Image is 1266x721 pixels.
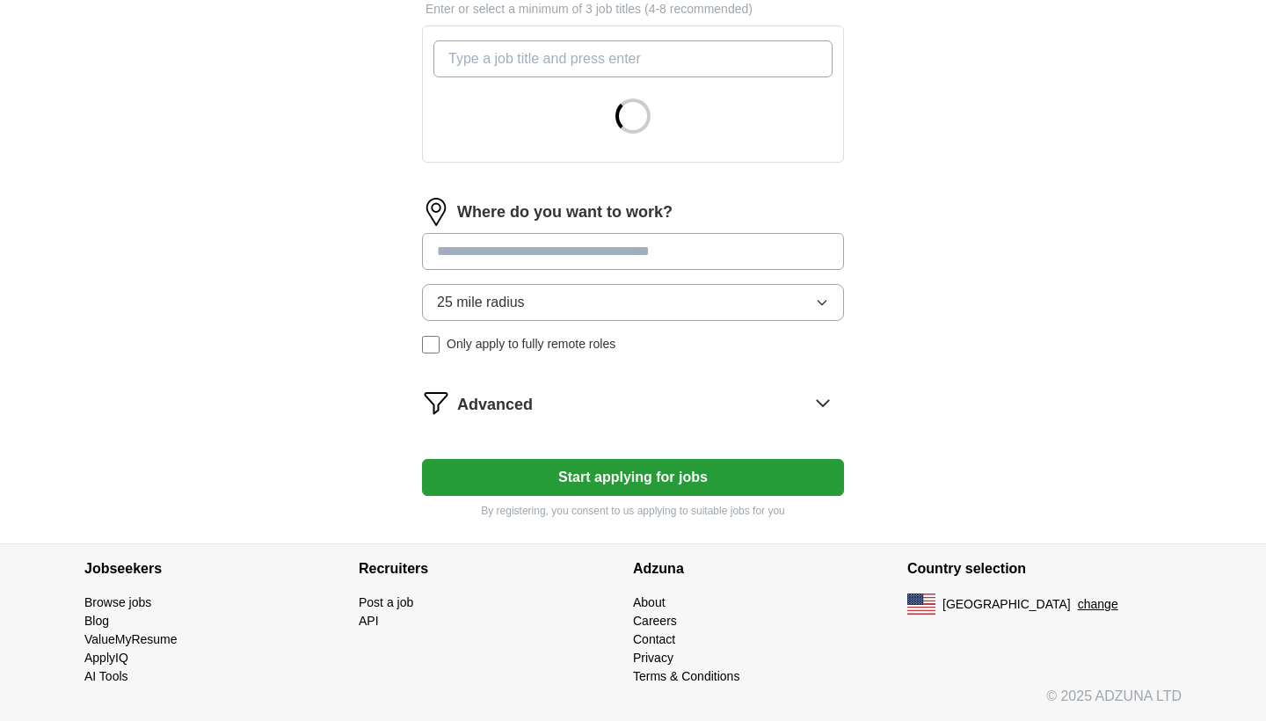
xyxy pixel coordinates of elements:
a: Terms & Conditions [633,669,739,683]
img: US flag [907,594,935,615]
label: Where do you want to work? [457,200,673,224]
button: 25 mile radius [422,284,844,321]
a: AI Tools [84,669,128,683]
span: 25 mile radius [437,292,525,313]
span: Advanced [457,393,533,417]
p: By registering, you consent to us applying to suitable jobs for you [422,503,844,519]
a: Blog [84,614,109,628]
div: © 2025 ADZUNA LTD [70,686,1196,721]
a: Browse jobs [84,595,151,609]
a: Contact [633,632,675,646]
a: ApplyIQ [84,651,128,665]
a: Privacy [633,651,673,665]
img: location.png [422,198,450,226]
a: Post a job [359,595,413,609]
button: change [1078,595,1118,614]
img: filter [422,389,450,417]
button: Start applying for jobs [422,459,844,496]
span: [GEOGRAPHIC_DATA] [942,595,1071,614]
h4: Country selection [907,544,1182,594]
a: ValueMyResume [84,632,178,646]
span: Only apply to fully remote roles [447,335,615,353]
a: Careers [633,614,677,628]
a: API [359,614,379,628]
a: About [633,595,666,609]
input: Type a job title and press enter [433,40,833,77]
input: Only apply to fully remote roles [422,336,440,353]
